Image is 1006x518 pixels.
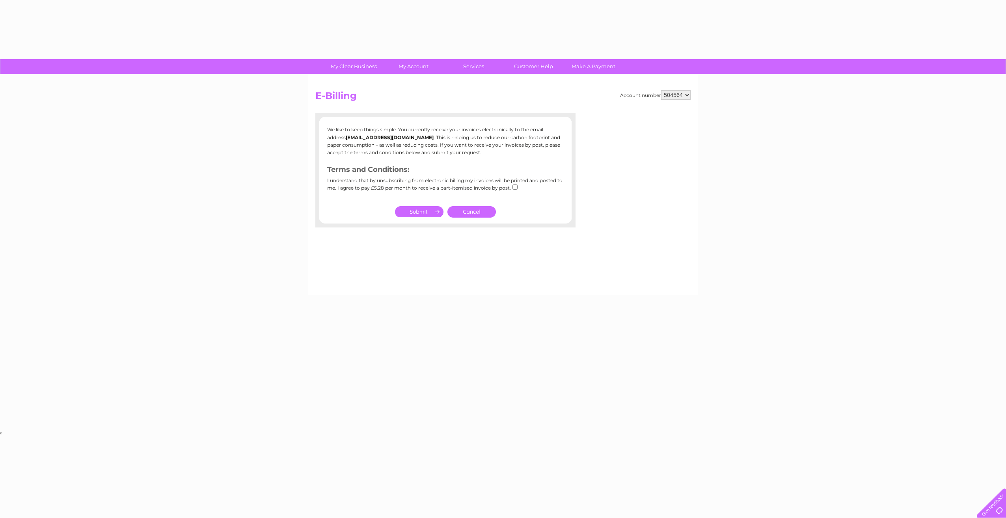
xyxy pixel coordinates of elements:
h3: Terms and Conditions: [327,164,564,178]
input: Submit [395,206,443,217]
b: [EMAIL_ADDRESS][DOMAIN_NAME] [346,134,434,140]
a: Cancel [447,206,496,218]
a: My Clear Business [321,59,386,74]
div: I understand that by unsubscribing from electronic billing my invoices will be printed and posted... [327,178,564,196]
h2: E-Billing [315,90,691,105]
a: Services [441,59,506,74]
p: We like to keep things simple. You currently receive your invoices electronically to the email ad... [327,126,564,156]
a: Customer Help [501,59,566,74]
a: Make A Payment [561,59,626,74]
a: My Account [381,59,446,74]
div: Account number [620,90,691,100]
